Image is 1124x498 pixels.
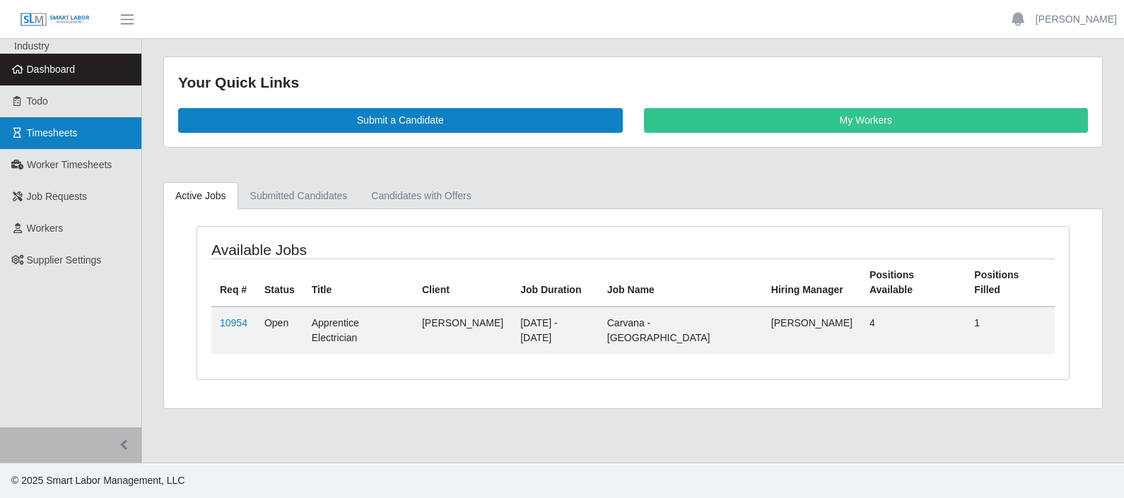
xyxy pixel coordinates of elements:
td: 1 [966,307,1055,354]
span: Workers [27,223,64,234]
td: Carvana - [GEOGRAPHIC_DATA] [599,307,763,354]
span: © 2025 Smart Labor Management, LLC [11,475,185,486]
td: Apprentice Electrician [303,307,414,354]
span: Industry [14,40,49,52]
span: Timesheets [27,127,78,138]
td: Open [256,307,303,354]
a: Submitted Candidates [238,182,360,210]
td: [PERSON_NAME] [763,307,861,354]
span: Job Requests [27,191,88,202]
th: Client [414,259,512,307]
span: Worker Timesheets [27,159,112,170]
a: 10954 [220,317,247,328]
td: [DATE] - [DATE] [512,307,599,354]
th: Req # [211,259,256,307]
a: Submit a Candidate [178,108,623,133]
div: Your Quick Links [178,71,1088,94]
a: [PERSON_NAME] [1036,12,1117,27]
th: Positions Available [861,259,966,307]
th: Job Name [599,259,763,307]
span: Supplier Settings [27,254,102,266]
th: Job Duration [512,259,599,307]
td: 4 [861,307,966,354]
a: Active Jobs [163,182,238,210]
a: Candidates with Offers [359,182,483,210]
th: Status [256,259,303,307]
img: SLM Logo [20,12,90,28]
span: Todo [27,95,48,107]
span: Dashboard [27,64,76,75]
th: Hiring Manager [763,259,861,307]
a: My Workers [644,108,1089,133]
h4: Available Jobs [211,241,551,259]
td: [PERSON_NAME] [414,307,512,354]
th: Positions Filled [966,259,1055,307]
th: Title [303,259,414,307]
